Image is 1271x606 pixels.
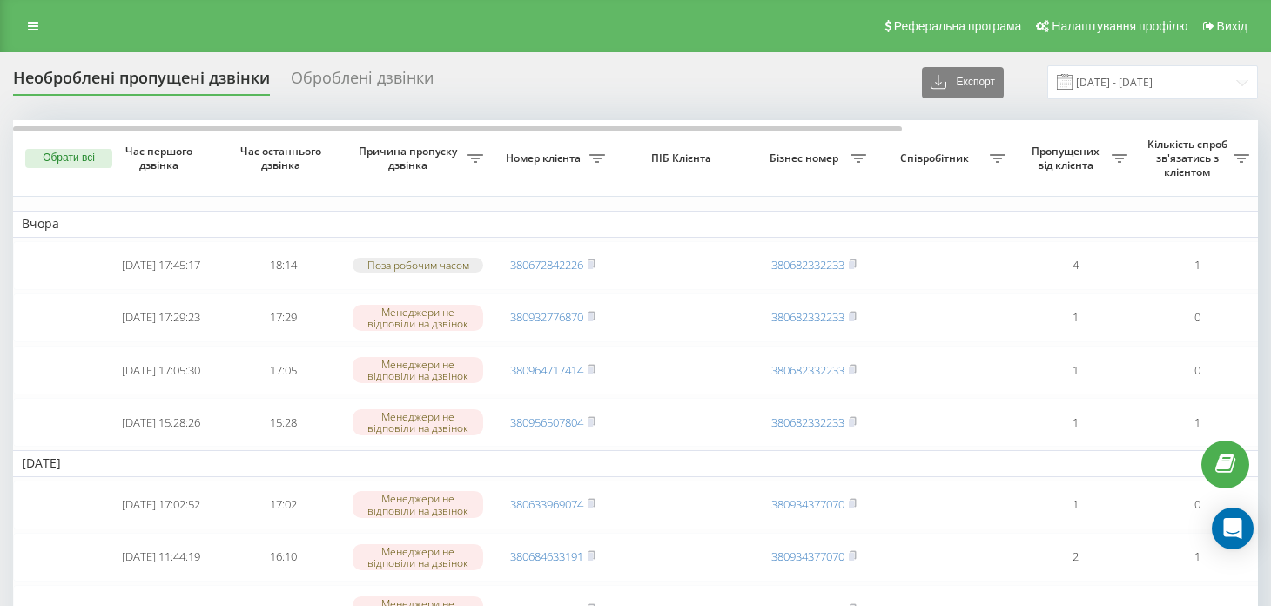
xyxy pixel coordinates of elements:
span: Кількість спроб зв'язатись з клієнтом [1145,138,1234,178]
div: Менеджери не відповіли на дзвінок [353,305,483,331]
div: Менеджери не відповіли на дзвінок [353,544,483,570]
a: 380934377070 [771,496,844,512]
div: Менеджери не відповіли на дзвінок [353,409,483,435]
td: 0 [1136,481,1258,529]
td: 15:28 [222,398,344,447]
span: Пропущених від клієнта [1023,145,1112,172]
td: [DATE] 17:29:23 [100,293,222,342]
td: 2 [1014,533,1136,582]
td: 1 [1014,293,1136,342]
div: Менеджери не відповіли на дзвінок [353,357,483,383]
td: [DATE] 15:28:26 [100,398,222,447]
td: [DATE] 17:05:30 [100,346,222,394]
a: 380964717414 [510,362,583,378]
td: 17:02 [222,481,344,529]
div: Open Intercom Messenger [1212,508,1254,549]
a: 380934377070 [771,549,844,564]
td: 1 [1136,533,1258,582]
a: 380682332233 [771,414,844,430]
td: 4 [1014,241,1136,290]
td: 1 [1014,398,1136,447]
span: ПІБ Клієнта [629,151,738,165]
a: 380633969074 [510,496,583,512]
span: Час першого дзвінка [114,145,208,172]
a: 380682332233 [771,309,844,325]
button: Експорт [922,67,1004,98]
a: 380956507804 [510,414,583,430]
a: 380672842226 [510,257,583,273]
td: 17:29 [222,293,344,342]
td: 1 [1014,481,1136,529]
span: Причина пропуску дзвінка [353,145,467,172]
span: Налаштування профілю [1052,19,1187,33]
span: Реферальна програма [894,19,1022,33]
a: 380682332233 [771,362,844,378]
div: Оброблені дзвінки [291,69,434,96]
div: Необроблені пропущені дзвінки [13,69,270,96]
span: Співробітник [884,151,990,165]
td: 18:14 [222,241,344,290]
td: 16:10 [222,533,344,582]
td: 0 [1136,346,1258,394]
a: 380932776870 [510,309,583,325]
span: Бізнес номер [762,151,851,165]
td: 0 [1136,293,1258,342]
span: Вихід [1217,19,1247,33]
td: 1 [1014,346,1136,394]
div: Менеджери не відповіли на дзвінок [353,491,483,517]
td: 1 [1136,241,1258,290]
a: 380684633191 [510,549,583,564]
div: Поза робочим часом [353,258,483,273]
td: [DATE] 11:44:19 [100,533,222,582]
td: [DATE] 17:02:52 [100,481,222,529]
button: Обрати всі [25,149,112,168]
a: 380682332233 [771,257,844,273]
td: [DATE] 17:45:17 [100,241,222,290]
td: 17:05 [222,346,344,394]
span: Номер клієнта [501,151,589,165]
td: 1 [1136,398,1258,447]
span: Час останнього дзвінка [236,145,330,172]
